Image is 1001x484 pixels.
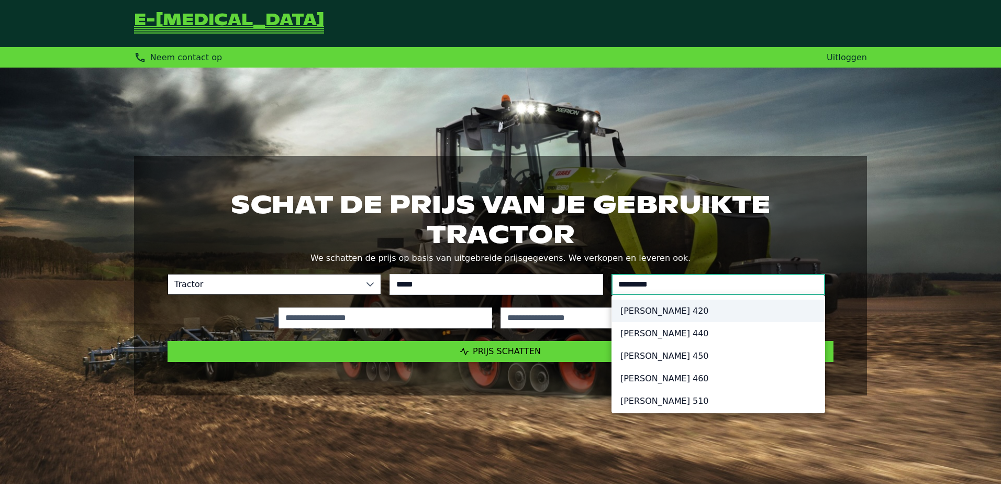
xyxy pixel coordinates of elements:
[827,52,867,62] a: Uitloggen
[612,390,825,412] li: [PERSON_NAME] 510
[612,322,825,345] li: [PERSON_NAME] 440
[134,51,222,63] div: Neem contact op
[612,367,825,390] li: [PERSON_NAME] 460
[150,52,222,62] span: Neem contact op
[473,346,541,356] span: Prijs schatten
[168,251,833,266] p: We schatten de prijs op basis van uitgebreide prijsgegevens. We verkopen en leveren ook.
[168,274,360,294] span: Tractor
[168,190,833,248] h1: Schat de prijs van je gebruikte tractor
[612,412,825,435] li: [PERSON_NAME] 520
[612,345,825,367] li: [PERSON_NAME] 450
[168,341,833,362] button: Prijs schatten
[134,13,324,35] a: Terug naar de startpagina
[612,300,825,322] li: [PERSON_NAME] 420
